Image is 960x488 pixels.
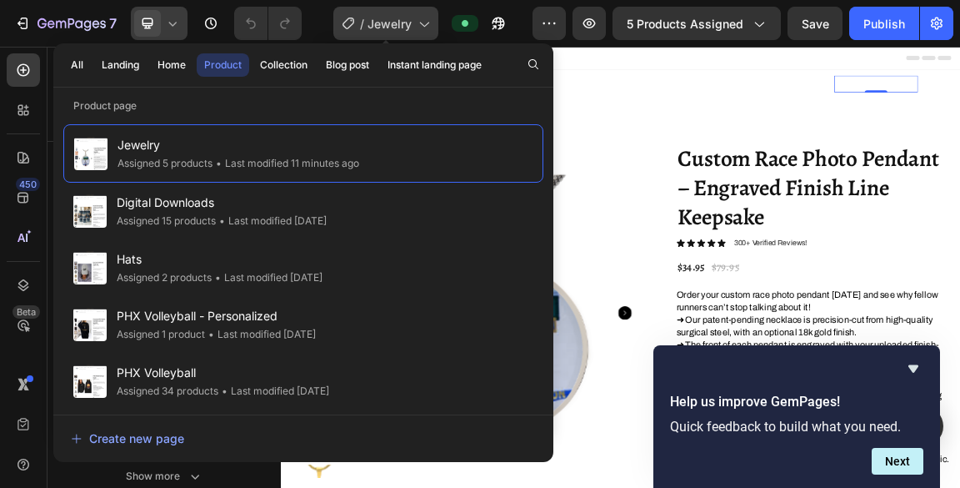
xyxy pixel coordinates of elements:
[117,155,212,172] div: Assigned 5 products
[117,383,218,400] div: Assigned 34 products
[218,383,329,400] div: Last modified [DATE]
[94,53,147,77] button: Landing
[117,193,327,213] span: Digital Downloads
[612,7,781,40] button: 5 products assigned
[205,326,316,343] div: Last modified [DATE]
[252,53,315,77] button: Collection
[208,328,214,340] span: •
[216,213,327,229] div: Last modified [DATE]
[318,53,377,77] button: Blog post
[281,47,960,488] iframe: Design area
[150,53,193,77] button: Home
[53,98,553,114] p: Product page
[670,392,923,412] h2: Help us improve GemPages!
[360,15,364,33] span: /
[380,53,489,77] button: Instant landing page
[387,58,482,73] div: Instant landing page
[212,269,322,286] div: Last modified [DATE]
[117,249,322,269] span: Hats
[117,363,329,383] span: PHX Volleyball
[126,468,203,485] div: Show more
[212,155,359,172] div: Last modified 11 minutes ago
[102,58,139,73] div: Landing
[847,45,936,65] p: Free Shipping
[71,58,83,73] div: All
[71,430,184,447] div: Create new page
[7,7,124,40] button: 7
[204,58,242,73] div: Product
[137,382,157,402] button: Carousel Back Arrow
[863,15,905,33] div: Publish
[12,305,40,319] div: Beta
[670,419,923,435] p: Quick feedback to build what you need.
[222,385,227,397] span: •
[117,306,316,326] span: PHX Volleyball - Personalized
[109,13,117,33] p: 7
[197,53,249,77] button: Product
[216,157,222,169] span: •
[117,326,205,343] div: Assigned 1 product
[627,15,743,33] span: 5 products assigned
[582,312,625,336] div: $34.95
[16,178,40,191] div: 450
[903,359,923,379] button: Hide survey
[215,271,221,284] span: •
[117,269,212,286] div: Assigned 2 products
[70,422,537,455] button: Create new page
[326,58,369,73] div: Blog post
[872,448,923,475] button: Next question
[260,58,307,73] div: Collection
[632,312,676,336] div: $79.95
[117,135,359,155] span: Jewelry
[802,17,829,31] span: Save
[219,214,225,227] span: •
[234,7,302,40] div: Undo/Redo
[670,359,923,475] div: Help us improve GemPages!
[497,382,517,402] button: Carousel Next Arrow
[667,283,775,297] p: 300+ Verified Reviews!
[157,58,186,73] div: Home
[63,53,91,77] button: All
[367,15,412,33] span: Jewelry
[787,7,842,40] button: Save
[117,213,216,229] div: Assigned 15 products
[849,7,919,40] button: Publish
